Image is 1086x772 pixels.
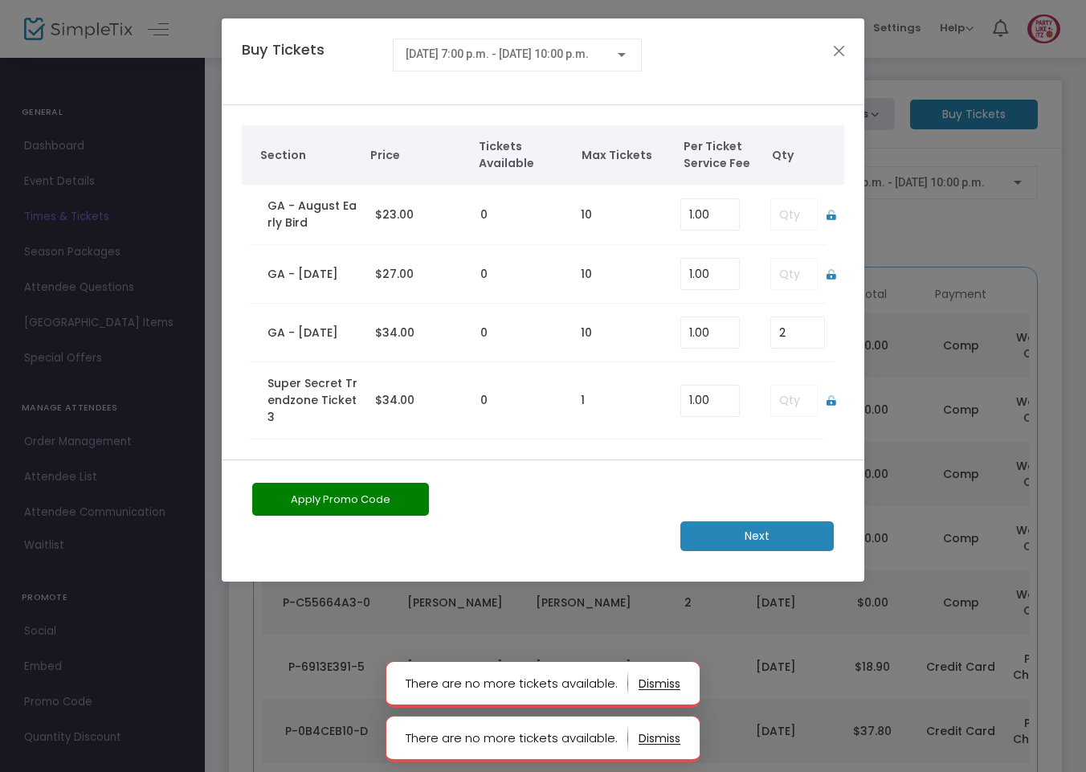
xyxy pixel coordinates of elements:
[581,325,592,341] label: 10
[252,483,429,516] button: Apply Promo Code
[771,317,824,348] input: Qty
[375,206,414,223] span: $23.00
[680,521,834,551] m-button: Next
[681,199,739,230] input: Enter Service Fee
[479,138,565,172] span: Tickets Available
[234,39,385,84] h4: Buy Tickets
[267,325,338,341] label: GA - [DATE]
[375,266,414,282] span: $27.00
[480,206,488,223] label: 0
[582,147,668,164] span: Max Tickets
[480,392,488,409] label: 0
[829,40,850,61] button: Close
[581,392,585,409] label: 1
[581,266,592,283] label: 10
[581,206,592,223] label: 10
[639,671,680,696] button: dismiss
[772,147,836,164] span: Qty
[681,386,739,416] input: Enter Service Fee
[681,259,739,289] input: Enter Service Fee
[267,266,338,283] label: GA - [DATE]
[406,47,589,60] span: [DATE] 7:00 p.m. - [DATE] 10:00 p.m.
[639,725,680,751] button: dismiss
[267,198,359,231] label: GA - August Early Bird
[375,325,414,341] span: $34.00
[260,147,355,164] span: Section
[406,671,628,696] p: There are no more tickets available.
[406,725,628,751] p: There are no more tickets available.
[370,147,463,164] span: Price
[681,317,739,348] input: Enter Service Fee
[480,325,488,341] label: 0
[267,375,359,426] label: Super Secret Trendzone Ticket3
[480,266,488,283] label: 0
[684,138,764,172] span: Per Ticket Service Fee
[375,392,414,408] span: $34.00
